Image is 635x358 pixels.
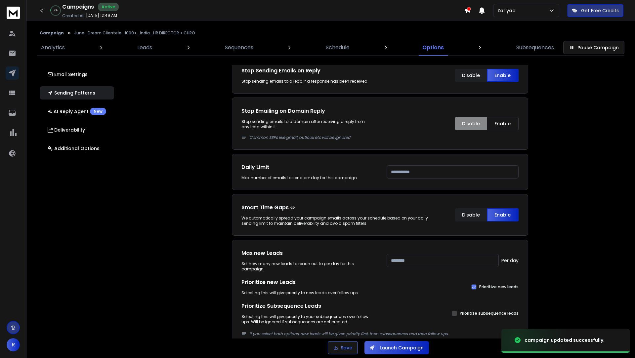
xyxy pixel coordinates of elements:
a: Leads [133,40,156,56]
h1: Stop Emailing on Domain Reply [241,107,373,115]
button: Disable [455,69,487,82]
div: Selecting this will give priority to your subsequences over follow ups. Will be ignored if subseq... [241,314,373,325]
a: Schedule [322,40,354,56]
a: Analytics [37,40,69,56]
button: Enable [487,117,519,130]
p: If you select both options, new leads will be given priority first, then subsequences and then fo... [249,331,519,337]
p: Schedule [326,44,350,52]
button: Enable [487,69,519,82]
p: Deliverability [48,127,85,133]
button: Deliverability [40,123,114,137]
p: Additional Options [48,145,100,152]
h1: Daily Limit [241,163,373,171]
button: Campaign [40,30,64,36]
p: Options [422,44,444,52]
button: AI Reply AgentNew [40,105,114,118]
img: logo [7,7,20,19]
a: Options [418,40,448,56]
div: campaign updated successfully. [525,337,605,343]
button: Launch Campaign [364,341,429,354]
p: Sequences [225,44,253,52]
button: Email Settings [40,68,114,81]
p: Per day [501,257,519,264]
button: Disable [455,117,487,130]
div: New [90,108,106,115]
p: [DATE] 12:49 AM [86,13,117,18]
button: Save [328,341,358,354]
p: Zariyaa [497,7,518,14]
div: Selecting this will give priority to new leads over follow ups. [241,290,373,296]
div: Set how many new leads to reach out to per day for this campaign [241,261,373,272]
button: Additional Options [40,142,114,155]
h1: Stop Sending Emails on Reply [241,67,373,75]
p: 4 % [54,9,58,13]
h1: Prioritize Subsequence Leads [241,302,373,310]
p: Analytics [41,44,65,52]
div: We automatically spread your campaign emails across your schedule based on your daily sending lim... [241,216,442,226]
p: Get Free Credits [581,7,619,14]
button: Disable [455,208,487,221]
p: Email Settings [48,71,88,78]
a: Subsequences [512,40,558,56]
label: Prioritize subsequence leads [460,311,519,316]
h1: Max new Leads [241,249,373,257]
div: Active [98,3,119,11]
button: Sending Patterns [40,86,114,99]
a: Sequences [221,40,257,56]
button: Enable [487,208,519,221]
p: June_Dream Clientele_1000+_India_HR DIRECTOR + CHRO [74,30,195,36]
p: Common ESPs like gmail, outlook etc will be ignored [249,135,373,140]
p: AI Reply Agent [48,108,106,115]
button: Pause Campaign [563,41,624,54]
button: R [7,338,20,351]
p: Created At: [62,13,85,19]
label: Prioritize new leads [479,284,519,290]
button: Get Free Credits [567,4,623,17]
div: Max number of emails to send per day for this campaign [241,175,373,180]
p: Sending Patterns [48,90,95,96]
h1: Prioritize new Leads [241,278,373,286]
p: Stop sending emails to a domain after receiving a reply from any lead within it [241,119,373,140]
p: Smart Time Gaps [241,204,442,212]
h1: Campaigns [62,3,94,11]
p: Leads [137,44,152,52]
div: Stop sending emails to a lead if a response has been received [241,79,373,84]
p: Subsequences [516,44,554,52]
